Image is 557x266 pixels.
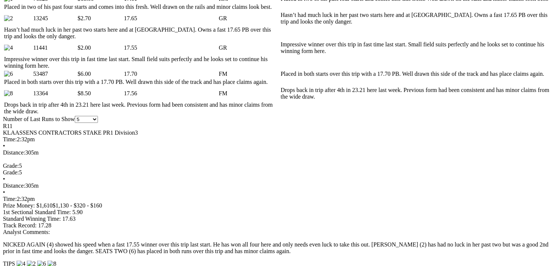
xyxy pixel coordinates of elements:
[4,78,279,86] td: Placed in both starts over this trip with a 17.70 PB. Well drawn this side of the track and has p...
[3,136,554,143] div: 2:32pm
[280,41,553,55] td: Impressive winner over this trip in fast time last start. Small field suits perfectly and he look...
[3,149,554,156] div: 305m
[38,222,51,228] span: 17.28
[3,209,71,215] span: 1st Sectional Standard Time:
[78,45,91,51] span: $2.00
[3,182,25,189] span: Distance:
[72,209,82,215] span: 5.90
[62,216,75,222] span: 17.63
[4,3,279,11] td: Placed in two of his past four starts and comes into this fresh. Well drawn on the rails and mino...
[33,11,77,25] td: 13245
[3,222,36,228] span: Track Record:
[3,229,50,235] span: Analyst Comments:
[33,41,77,55] td: 11441
[123,86,218,100] td: 17.56
[33,86,77,100] td: 13364
[3,216,61,222] span: Standard Winning Time:
[3,143,5,149] span: •
[4,45,13,51] img: 4
[3,169,554,176] div: 5
[123,11,218,25] td: 17.65
[280,70,553,78] td: Placed in both starts over this trip with a 17.70 PB. Well drawn this side of the track and has p...
[280,11,553,25] td: Hasn’t had much luck in her past two starts here and at [GEOGRAPHIC_DATA]. Owns a fast 17.65 PB o...
[53,202,102,209] span: $1,130 - $320 - $160
[3,176,5,182] span: •
[78,90,91,96] span: $8.50
[3,196,554,202] div: 2:32pm
[218,70,279,78] td: FM
[3,130,554,136] div: KLAASSENS CONTRACTORS STAKE PR1 Division3
[123,41,218,55] td: 17.55
[4,71,13,77] img: 6
[4,56,279,70] td: Impressive winner over this trip in fast time last start. Small field suits perfectly and he look...
[4,101,279,115] td: Drops back in trip after 4th in 23.21 here last week. Previous form had been consistent and has m...
[218,86,279,100] td: FM
[3,149,25,156] span: Distance:
[3,163,19,169] span: Grade:
[4,15,13,22] img: 2
[4,90,13,97] img: 8
[218,41,279,55] td: GR
[3,202,554,209] div: Prize Money: $1,610
[218,11,279,25] td: GR
[3,116,554,123] div: Number of Last Runs to Show
[3,182,554,189] div: 305m
[3,241,554,255] p: NICKED AGAIN (4) showed his speed when a fast 17.55 winner over this trip last start. He has won ...
[3,196,17,202] span: Time:
[4,26,279,40] td: Hasn’t had much luck in her past two starts here and at [GEOGRAPHIC_DATA]. Owns a fast 17.65 PB o...
[33,70,77,78] td: 53487
[3,163,554,169] div: 5
[3,189,5,195] span: •
[78,15,91,21] span: $2.70
[78,71,91,77] span: $6.00
[123,70,218,78] td: 17.70
[3,136,17,142] span: Time:
[3,169,19,175] span: Grade:
[3,123,13,129] span: R11
[280,86,553,100] td: Drops back in trip after 4th in 23.21 here last week. Previous form had been consistent and has m...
